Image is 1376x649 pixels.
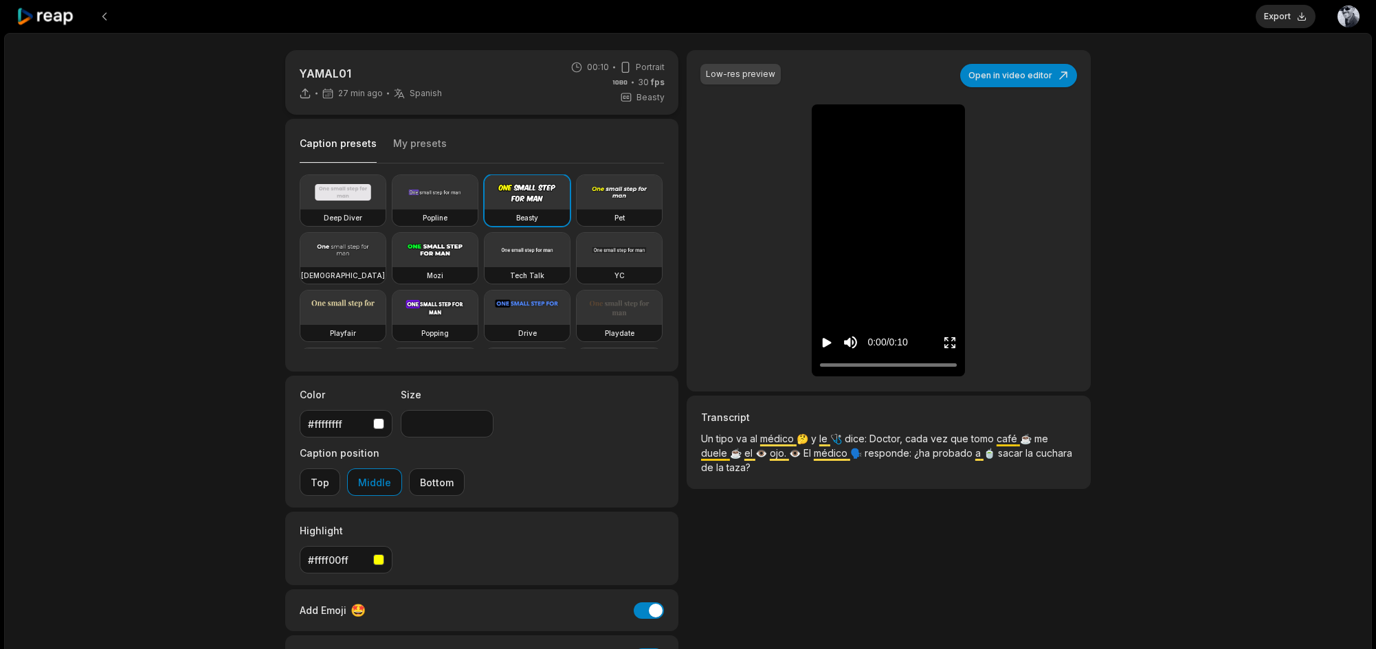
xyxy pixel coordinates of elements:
[997,433,1020,444] span: café
[760,433,797,444] span: médico
[300,546,392,573] button: #ffff00ff
[605,328,634,339] h3: Playdate
[706,68,775,80] div: Low-res preview
[299,65,442,82] p: YAMAL01
[338,88,383,99] span: 27 min ago
[308,417,368,431] div: #ffffffff
[614,270,625,281] h3: YC
[744,447,755,459] span: el
[1036,447,1072,459] span: cuchara
[409,468,465,496] button: Bottom
[300,387,392,402] label: Color
[726,462,751,473] span: taza?
[975,447,984,459] span: a
[1034,433,1048,444] span: me
[701,447,730,459] span: duele
[351,601,366,619] span: 🤩
[300,523,392,538] label: Highlight
[914,447,933,459] span: ¿ha
[510,270,544,281] h3: Tech Talk
[410,88,442,99] span: Spanish
[905,433,931,444] span: cada
[867,335,907,350] div: 0:00 / 0:10
[300,410,392,437] button: #ffffffff
[716,433,736,444] span: tipo
[301,270,385,281] h3: [DEMOGRAPHIC_DATA]
[614,212,625,223] h3: Pet
[701,410,1076,424] h3: Transcript
[300,603,346,617] span: Add Emoji
[960,64,1077,87] button: Open in video editor
[330,328,356,339] h3: Playfair
[842,334,859,351] button: Mute sound
[971,433,997,444] span: tomo
[933,447,975,459] span: probado
[300,137,377,163] button: Caption presets
[401,387,493,402] label: Size
[1025,447,1036,459] span: la
[421,328,449,339] h3: Popping
[943,330,957,355] button: Enter Fullscreen
[347,468,402,496] button: Middle
[300,446,465,460] label: Caption position
[951,433,971,444] span: que
[636,91,665,104] span: Beasty
[701,431,1076,486] p: 🤔 🩺 ☕ ☕ 👁️ 👁️ 🗣️ 🍵
[998,447,1025,459] span: sacar
[308,553,368,567] div: #ffff00ff
[865,447,914,459] span: responde:
[300,468,340,496] button: Top
[811,433,819,444] span: y
[587,61,609,73] span: 00:10
[931,433,951,444] span: vez
[845,433,869,444] span: dice:
[736,433,750,444] span: va
[770,447,789,459] span: ojo.
[393,137,447,163] button: My presets
[518,328,537,339] h3: Drive
[638,76,665,89] span: 30
[651,77,665,87] span: fps
[516,212,538,223] h3: Beasty
[814,447,850,459] span: médico
[701,433,716,444] span: Un
[423,212,447,223] h3: Popline
[803,447,814,459] span: El
[636,61,665,73] span: Portrait
[1256,5,1316,28] button: Export
[324,212,362,223] h3: Deep Diver
[820,330,834,355] button: Play video
[750,433,760,444] span: al
[716,462,726,473] span: la
[427,270,443,281] h3: Mozi
[819,433,830,444] span: le
[869,433,905,444] span: Doctor,
[701,462,716,473] span: de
